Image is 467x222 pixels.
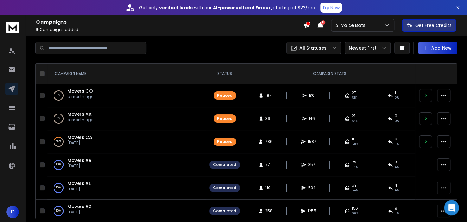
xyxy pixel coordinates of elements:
[56,208,61,214] p: 100 %
[322,4,340,11] p: Try Now
[418,42,457,54] button: Add New
[352,142,358,147] span: 50 %
[308,185,316,190] span: 534
[36,27,39,32] span: 9
[47,84,206,107] td: 1%Movers COa month ago
[213,4,272,11] strong: AI-powered Lead Finder,
[352,188,358,193] span: 54 %
[67,111,92,117] a: Movers AK
[395,188,399,193] span: 4 %
[206,64,244,84] th: STATUS
[265,93,272,98] span: 187
[321,20,325,25] span: 13
[308,162,315,167] span: 357
[57,115,60,122] p: 0 %
[345,42,391,54] button: Newest First
[352,90,356,96] span: 27
[265,139,272,144] span: 786
[395,160,397,165] span: 3
[352,137,357,142] span: 181
[395,119,399,124] span: 0 %
[213,185,236,190] div: Completed
[67,203,91,210] a: Movers AZ
[395,137,397,142] span: 9
[265,162,272,167] span: 77
[244,64,415,84] th: CAMPAIGN STATS
[67,94,93,99] p: a month ago
[395,165,399,170] span: 4 %
[67,157,92,163] a: Movers AR
[213,162,236,167] div: Completed
[67,210,91,215] p: [DATE]
[67,180,91,187] a: Movers AL
[265,116,272,121] span: 39
[402,19,456,32] button: Get Free Credits
[6,22,19,33] img: logo
[47,107,206,130] td: 0%Movers AKa month ago
[47,64,206,84] th: CAMPAIGN NAME
[352,183,357,188] span: 59
[395,183,397,188] span: 4
[320,3,342,13] button: Try Now
[217,116,233,121] div: Paused
[308,139,316,144] span: 1587
[352,114,355,119] span: 21
[352,96,357,101] span: 51 %
[67,117,93,122] p: a month ago
[265,185,272,190] span: 110
[67,134,92,140] a: Movers CA
[395,90,396,96] span: 1
[47,176,206,200] td: 100%Movers AL[DATE]
[67,140,92,145] p: [DATE]
[265,208,272,213] span: 258
[415,22,451,28] p: Get Free Credits
[309,93,315,98] span: 130
[395,211,399,216] span: 3 %
[47,153,206,176] td: 100%Movers AR[DATE]
[299,45,327,51] p: All Statuses
[395,96,399,101] span: 2 %
[56,185,61,191] p: 100 %
[309,116,315,121] span: 146
[395,206,397,211] span: 9
[57,92,60,99] p: 1 %
[352,119,358,124] span: 54 %
[6,206,19,218] button: D
[444,200,459,215] div: Open Intercom Messenger
[36,27,303,32] p: Campaigns added
[139,4,315,11] p: Get only with our starting at $22/mo
[159,4,193,11] strong: verified leads
[352,211,358,216] span: 60 %
[395,142,399,147] span: 3 %
[56,139,61,145] p: 33 %
[56,162,61,168] p: 100 %
[217,139,233,144] div: Paused
[213,208,236,213] div: Completed
[335,22,368,28] p: AI Voice Bots
[352,206,358,211] span: 156
[67,163,92,169] p: [DATE]
[36,18,303,26] h1: Campaigns
[217,93,233,98] div: Paused
[395,114,397,119] span: 0
[47,130,206,153] td: 33%Movers CA[DATE]
[67,88,93,94] a: Movers CO
[67,187,91,192] p: [DATE]
[352,160,356,165] span: 29
[352,165,358,170] span: 38 %
[308,208,316,213] span: 1255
